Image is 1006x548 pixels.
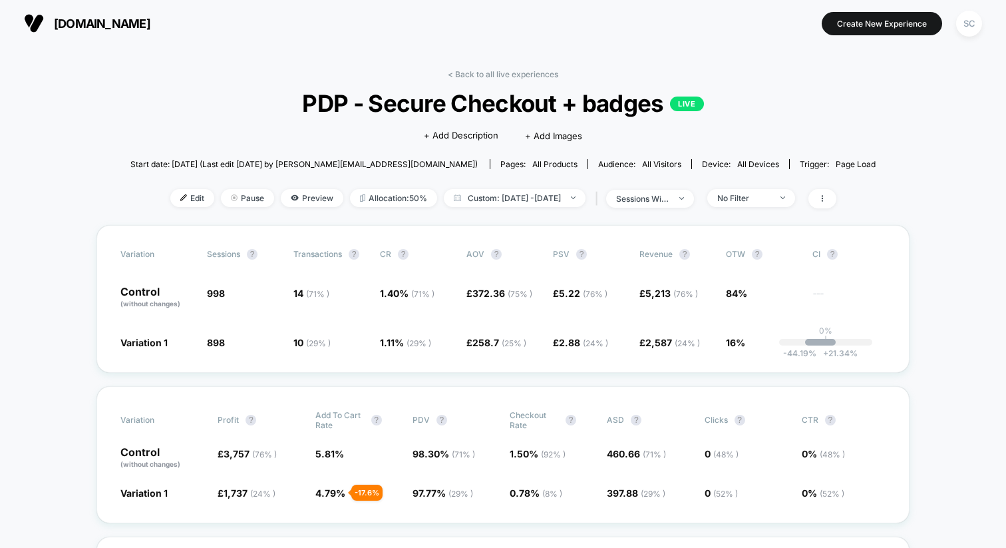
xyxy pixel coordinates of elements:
span: (without changes) [120,300,180,308]
img: edit [180,194,187,201]
button: SC [952,10,986,37]
span: ( 76 % ) [583,289,607,299]
span: ( 25 % ) [502,338,526,348]
span: 1.11 % [380,337,431,348]
span: £ [466,288,532,299]
span: all devices [737,159,779,169]
img: end [571,196,576,199]
p: 0% [819,326,832,336]
span: 3,757 [224,448,277,459]
span: £ [553,288,607,299]
span: Start date: [DATE] (Last edit [DATE] by [PERSON_NAME][EMAIL_ADDRESS][DOMAIN_NAME]) [130,159,478,169]
span: AOV [466,249,484,259]
span: £ [553,337,608,348]
span: all products [532,159,578,169]
p: | [824,336,827,346]
span: Preview [281,189,343,207]
div: Audience: [598,159,681,169]
span: Clicks [705,415,728,425]
span: Variation 1 [120,487,168,499]
img: end [780,196,785,199]
p: Control [120,286,194,309]
div: No Filter [717,193,770,203]
span: 4.79 % [315,487,345,499]
span: 258.7 [472,337,526,348]
img: rebalance [360,194,365,202]
span: 5.81 % [315,448,344,459]
button: ? [735,415,745,425]
span: Variation 1 [120,337,168,348]
span: Revenue [639,249,673,259]
span: Profit [218,415,239,425]
span: ASD [607,415,624,425]
button: Create New Experience [822,12,942,35]
span: --- [812,290,886,309]
button: ? [752,249,762,260]
span: 14 [293,288,329,299]
span: -44.19 % [783,348,816,358]
span: + Add Images [525,131,582,141]
button: ? [247,249,257,260]
p: LIVE [670,97,703,111]
button: ? [349,249,359,260]
span: ( 76 % ) [252,449,277,459]
span: Custom: [DATE] - [DATE] [444,189,586,207]
span: £ [639,337,700,348]
span: ( 52 % ) [713,489,738,499]
span: 0 % [802,448,845,459]
span: 0 % [802,487,844,499]
button: ? [436,415,447,425]
span: 397.88 [607,487,665,499]
div: SC [956,11,982,37]
span: [DOMAIN_NAME] [54,17,150,31]
span: Edit [170,189,214,207]
span: 10 [293,337,331,348]
button: ? [631,415,641,425]
span: £ [639,288,698,299]
span: 5.22 [559,288,607,299]
span: 5,213 [645,288,698,299]
img: calendar [454,194,461,201]
span: Transactions [293,249,342,259]
span: Variation [120,249,194,260]
span: Checkout Rate [510,410,559,430]
span: Pause [221,189,274,207]
span: PDV [413,415,430,425]
span: 1.50 % [510,448,566,459]
div: Trigger: [800,159,876,169]
button: ? [246,415,256,425]
button: ? [371,415,382,425]
span: 2.88 [559,337,608,348]
span: ( 24 % ) [675,338,700,348]
span: 0.78 % [510,487,562,499]
button: ? [679,249,690,260]
span: OTW [726,249,799,260]
span: 1.40 % [380,288,434,299]
span: PSV [553,249,570,259]
button: ? [491,249,502,260]
span: All Visitors [642,159,681,169]
span: Allocation: 50% [350,189,437,207]
span: ( 24 % ) [583,338,608,348]
span: ( 71 % ) [411,289,434,299]
span: PDP - Secure Checkout + badges [168,89,838,117]
span: + [823,348,828,358]
span: Page Load [836,159,876,169]
span: ( 92 % ) [541,449,566,459]
span: 2,587 [645,337,700,348]
span: + Add Description [424,129,498,142]
div: sessions with impression [616,194,669,204]
span: ( 76 % ) [673,289,698,299]
span: ( 75 % ) [508,289,532,299]
div: - 17.6 % [351,485,383,501]
button: ? [566,415,576,425]
span: ( 29 % ) [306,338,331,348]
span: 1,737 [224,487,275,499]
span: 372.36 [472,288,532,299]
span: £ [466,337,526,348]
img: end [679,197,684,200]
span: 898 [207,337,225,348]
span: CTR [802,415,818,425]
span: ( 52 % ) [820,489,844,499]
span: 84% [726,288,747,299]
